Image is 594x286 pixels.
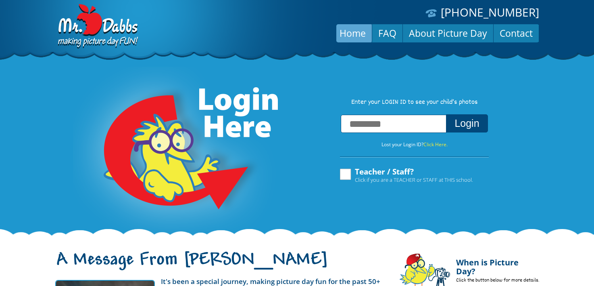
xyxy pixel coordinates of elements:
[441,4,539,20] a: [PHONE_NUMBER]
[333,23,372,43] a: Home
[55,4,139,49] img: Dabbs Company
[372,23,402,43] a: FAQ
[446,114,488,132] button: Login
[332,98,497,107] p: Enter your LOGIN ID to see your child’s photos
[494,23,539,43] a: Contact
[55,257,388,273] h1: A Message From [PERSON_NAME]
[73,67,279,236] img: Login Here
[355,176,473,184] span: Click if you are a TEACHER or STAFF at THIS school.
[339,168,473,183] label: Teacher / Staff?
[332,140,497,149] p: Lost your Login ID?
[403,23,493,43] a: About Picture Day
[423,141,448,148] a: Click Here.
[456,253,539,276] h4: When is Picture Day?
